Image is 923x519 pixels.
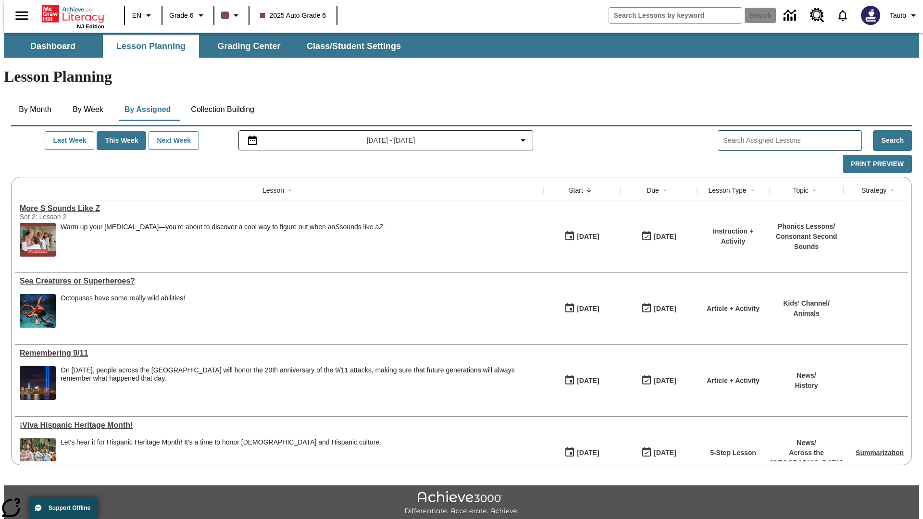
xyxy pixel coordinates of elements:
[577,447,599,459] div: [DATE]
[20,223,56,257] img: women in a lab smell the armpits of five men
[367,136,415,146] span: [DATE] - [DATE]
[379,223,383,231] em: Z
[29,497,98,519] button: Support Offline
[165,7,211,24] button: Grade: Grade 6, Select a grade
[654,231,676,243] div: [DATE]
[404,491,519,516] img: Achieve3000 Differentiate Accelerate Achieve
[116,41,186,52] span: Lesson Planning
[723,134,861,148] input: Search Assigned Lessons
[771,438,843,448] p: News /
[103,35,199,58] button: Lesson Planning
[654,447,676,459] div: [DATE]
[647,185,659,195] div: Due
[11,98,59,121] button: By Month
[795,371,818,381] p: News /
[20,421,538,430] a: ¡Viva Hispanic Heritage Month! , Lessons
[873,130,912,151] button: Search
[149,131,199,150] button: Next Week
[793,185,809,195] div: Topic
[809,185,820,196] button: Sort
[659,185,671,196] button: Sort
[569,185,583,195] div: Start
[260,11,326,21] span: 2025 Auto Grade 6
[638,299,679,318] button: 09/24/25: Last day the lesson can be accessed
[747,185,758,196] button: Sort
[201,35,297,58] button: Grading Center
[861,185,886,195] div: Strategy
[61,294,185,302] div: Octopuses have some really wild abilities!
[45,131,94,150] button: Last Week
[42,3,104,29] div: Home
[783,298,830,309] p: Kids' Channel /
[128,7,159,24] button: Language: EN, Select a language
[132,11,141,21] span: EN
[30,41,75,52] span: Dashboard
[299,35,409,58] button: Class/Student Settings
[8,1,36,30] button: Open side menu
[774,232,839,252] p: Consonant Second Sounds
[707,376,760,386] p: Article + Activity
[183,98,262,121] button: Collection Building
[20,213,164,221] div: Set 2: Lesson 2
[804,2,830,28] a: Resource Center, Will open in new tab
[61,438,381,472] div: Let's hear it for Hispanic Heritage Month! It's a time to honor Hispanic Americans and Hispanic c...
[783,309,830,319] p: Animals
[307,41,401,52] span: Class/Student Settings
[217,7,246,24] button: Class color is dark brown. Change class color
[577,231,599,243] div: [DATE]
[61,366,538,383] div: On [DATE], people across the [GEOGRAPHIC_DATA] will honor the 20th anniversary of the 9/11 attack...
[61,438,381,446] div: Let's hear it for Hispanic Heritage Month! It's a time to honor [DEMOGRAPHIC_DATA] and Hispanic c...
[20,204,538,213] a: More S Sounds Like Z, Lessons
[20,349,538,358] div: Remembering 9/11
[561,299,602,318] button: 09/24/25: First time the lesson was available
[5,35,101,58] button: Dashboard
[830,3,855,28] a: Notifications
[49,505,90,511] span: Support Offline
[778,2,804,29] a: Data Center
[335,223,339,231] em: S
[20,294,56,328] img: An octopus swimming with fish in the background
[856,449,904,457] a: Summarization
[20,438,56,472] img: A photograph of Hispanic women participating in a parade celebrating Hispanic culture. The women ...
[262,185,284,195] div: Lesson
[20,277,538,285] a: Sea Creatures or Superheroes?, Lessons
[20,366,56,400] img: New York City Tribute in Light from Liberty State Park, New Jersey
[64,98,112,121] button: By Week
[583,185,595,196] button: Sort
[577,375,599,387] div: [DATE]
[61,366,538,400] div: On September 11, 2021, people across the United States will honor the 20th anniversary of the 9/1...
[702,226,764,247] p: Instruction + Activity
[117,98,178,121] button: By Assigned
[77,24,104,29] span: NJ Edition
[708,185,746,195] div: Lesson Type
[61,294,185,328] div: Octopuses have some really wild abilities!
[243,135,529,146] button: Select the date range menu item
[855,3,886,28] button: Select a new avatar
[61,223,385,257] div: Warm up your vocal cords—you're about to discover a cool way to figure out when an S sounds like ...
[97,131,146,150] button: This Week
[638,227,679,246] button: 09/25/25: Last day the lesson can be accessed
[886,7,923,24] button: Profile/Settings
[654,375,676,387] div: [DATE]
[638,444,679,462] button: 09/21/25: Last day the lesson can be accessed
[795,381,818,391] p: History
[20,421,538,430] div: ¡Viva Hispanic Heritage Month!
[890,11,906,21] span: Tauto
[654,303,676,315] div: [DATE]
[561,444,602,462] button: 09/15/25: First time the lesson was available
[4,35,410,58] div: SubNavbar
[20,204,538,213] div: More S Sounds Like Z
[42,4,104,24] a: Home
[284,185,296,196] button: Sort
[638,371,679,390] button: 09/23/25: Last day the lesson can be accessed
[20,277,538,285] div: Sea Creatures or Superheroes?
[561,371,602,390] button: 09/23/25: First time the lesson was available
[169,11,194,21] span: Grade 6
[710,448,756,458] p: 5-Step Lesson
[843,155,912,173] button: Print Preview
[61,223,385,231] p: Warm up your [MEDICAL_DATA]—you're about to discover a cool way to figure out when an sounds like...
[4,33,919,58] div: SubNavbar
